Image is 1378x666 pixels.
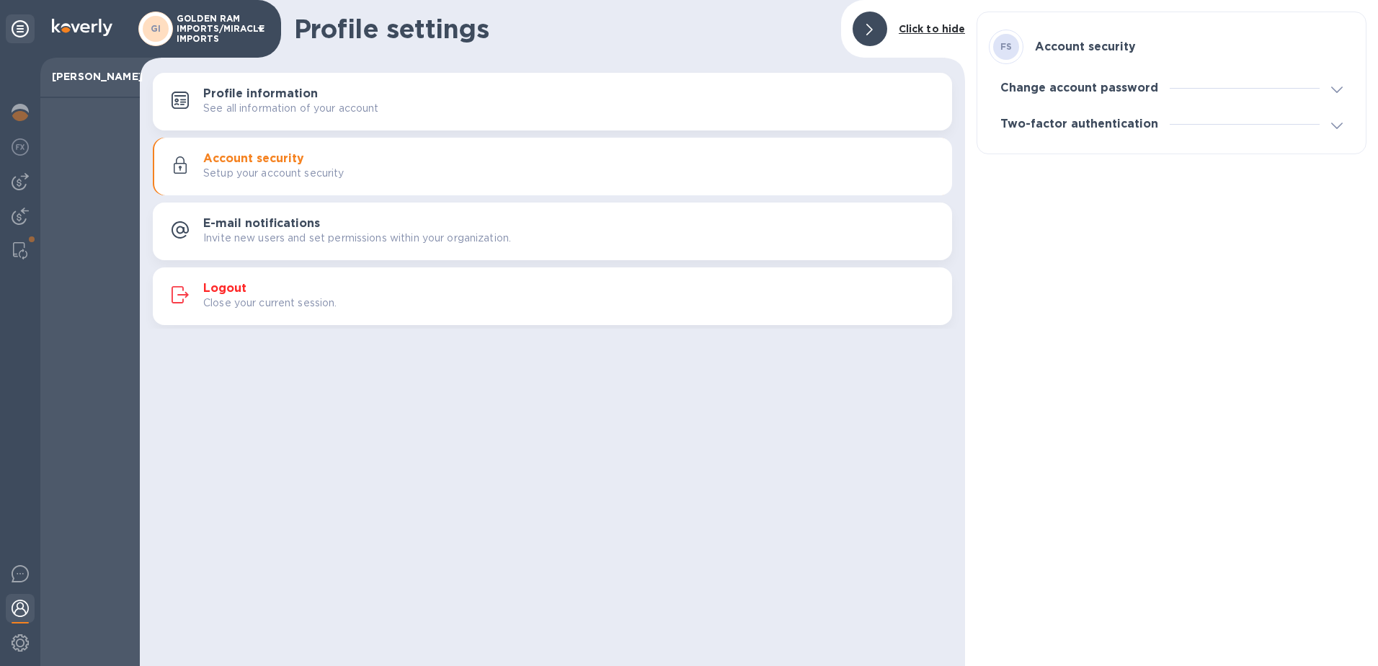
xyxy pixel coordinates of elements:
[52,19,112,36] img: Logo
[203,87,318,101] h3: Profile information
[153,73,952,130] button: Profile informationSee all information of your account
[177,14,249,44] p: GOLDEN RAM IMPORTS/MIRACLE IMPORTS
[153,203,952,260] button: E-mail notificationsInvite new users and set permissions within your organization.
[153,138,952,195] button: Account securitySetup your account security
[151,23,161,34] b: GI
[1000,117,1158,131] h3: Two-factor authentication
[203,166,344,181] p: Setup your account security
[1035,40,1136,54] h3: Account security
[989,24,1354,70] div: FSAccount security
[203,296,337,311] p: Close your current session.
[12,138,29,156] img: Foreign exchange
[52,69,128,84] p: [PERSON_NAME]
[294,14,830,44] h1: Profile settings
[203,152,304,166] h3: Account security
[203,231,511,246] p: Invite new users and set permissions within your organization.
[203,282,246,296] h3: Logout
[1000,41,1013,52] b: FS
[6,14,35,43] div: Unpin categories
[203,217,320,231] h3: E-mail notifications
[899,23,966,35] b: Click to hide
[1000,81,1158,95] h3: Change account password
[153,267,952,325] button: LogoutClose your current session.
[203,101,379,116] p: See all information of your account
